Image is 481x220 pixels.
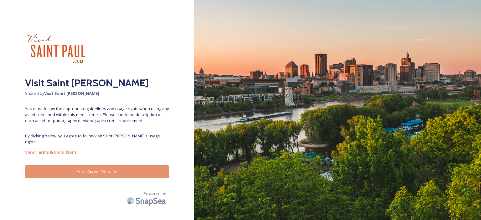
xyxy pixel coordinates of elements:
[25,75,169,90] h2: Visit Saint [PERSON_NAME]
[125,193,169,208] img: SnapSea Logo
[25,133,169,145] span: By clicking below, you agree to follow Visit Saint [PERSON_NAME] 's usage rights.
[25,25,88,72] img: visit_sp.jpg
[25,90,169,96] span: Shared by
[143,191,166,197] span: Powered by
[25,165,169,178] button: Yes - Access Files
[25,148,169,156] a: View Terms & Conditions
[25,149,77,155] strong: View Terms & Conditions
[44,90,99,96] strong: Visit Saint [PERSON_NAME]
[25,106,169,124] span: You must follow the appropriate guidelines and usage rights when using any asset contained within...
